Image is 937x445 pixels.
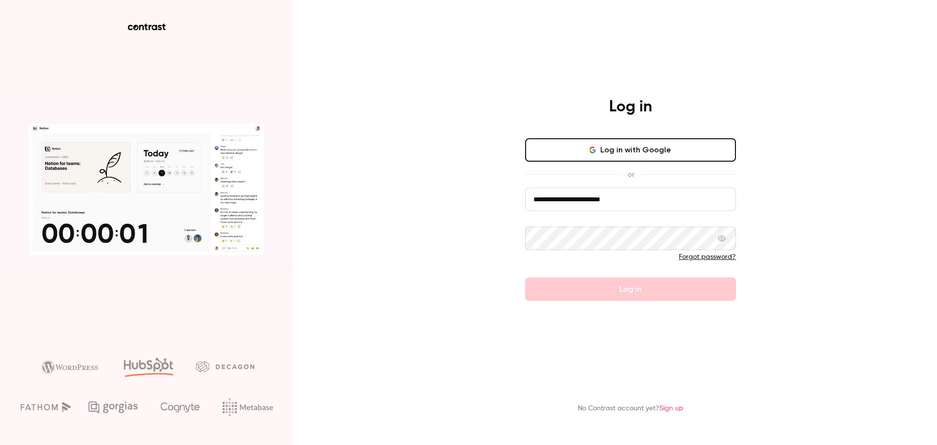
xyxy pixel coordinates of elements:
img: decagon [196,361,254,372]
button: Log in with Google [525,138,736,162]
p: No Contrast account yet? [578,403,683,414]
a: Forgot password? [679,254,736,260]
span: or [623,170,639,180]
h4: Log in [609,97,652,117]
a: Sign up [659,405,683,412]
